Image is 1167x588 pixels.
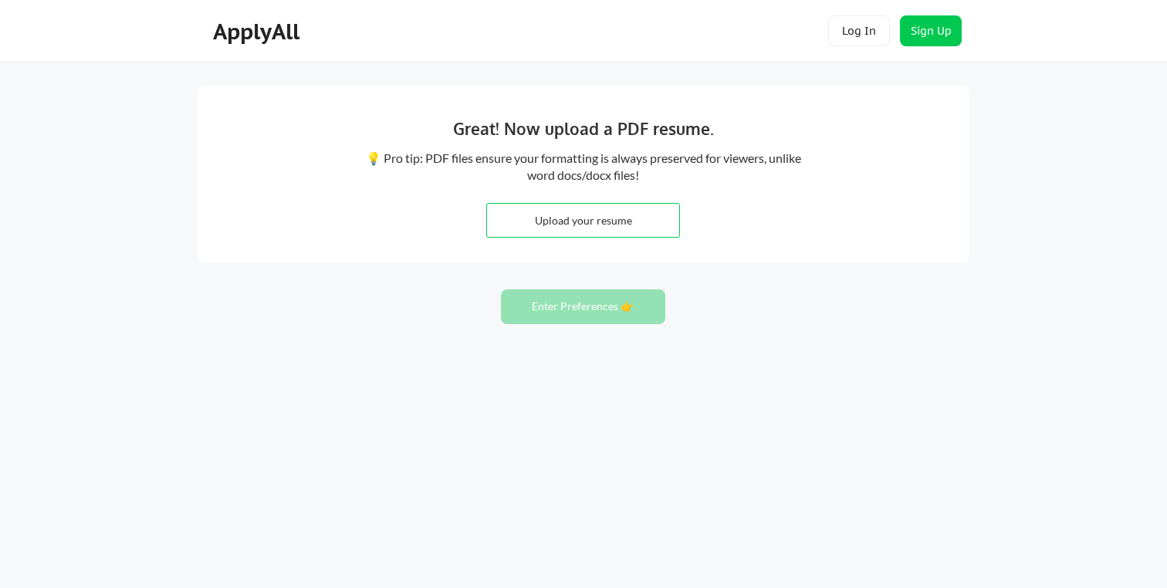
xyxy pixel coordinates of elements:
[213,19,304,45] div: ApplyAll
[348,117,818,141] div: Great! Now upload a PDF resume.
[501,289,665,324] button: Enter Preferences 👉
[828,15,890,46] button: Log In
[364,150,803,184] div: 💡 Pro tip: PDF files ensure your formatting is always preserved for viewers, unlike word docs/doc...
[900,15,962,46] button: Sign Up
